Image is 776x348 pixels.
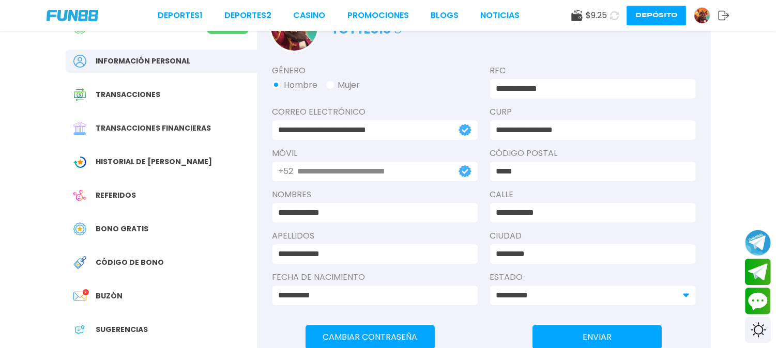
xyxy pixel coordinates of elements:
[694,8,710,23] img: Avatar
[326,79,360,91] button: Mujer
[96,56,191,67] span: Información personal
[47,10,98,21] img: Company Logo
[73,55,86,68] img: Personal
[66,150,257,173] a: Wagering TransactionHistorial de [PERSON_NAME]
[579,45,768,340] iframe: Chat
[66,83,257,106] a: Transaction HistoryTransacciones
[96,156,212,167] span: Historial de [PERSON_NAME]
[272,106,478,118] label: Correo electrónico
[490,230,695,242] label: Ciudad
[347,9,409,22] a: Promociones
[66,284,257,308] a: InboxBuzón2
[66,184,257,207] a: ReferralReferidos
[73,290,86,303] img: Inbox
[272,79,318,91] button: Hombre
[627,6,686,25] button: Depósito
[490,106,695,118] label: CURP
[66,318,257,341] a: App FeedbackSugerencias
[73,323,86,336] img: App Feedback
[96,190,136,201] span: Referidos
[224,9,271,22] a: Deportes2
[586,9,607,22] span: $ 9.25
[96,257,164,268] span: Código de bono
[96,291,123,302] span: Buzón
[480,9,520,22] a: NOTICIAS
[73,155,86,168] img: Wagering Transaction
[66,50,257,73] a: PersonalInformación personal
[490,271,695,283] label: Estado
[73,189,86,202] img: Referral
[490,65,695,77] label: RFC
[490,147,695,160] label: Código Postal
[73,223,86,235] img: Free Bonus
[83,289,89,295] p: 2
[96,224,149,234] span: Bono Gratis
[96,123,211,134] span: Transacciones financieras
[272,188,478,201] label: NOMBRES
[158,9,203,22] a: Deportes1
[272,271,478,283] label: Fecha de Nacimiento
[293,9,325,22] a: CASINO
[73,256,86,269] img: Redeem Bonus
[431,9,459,22] a: BLOGS
[66,117,257,140] a: Financial TransactionTransacciones financieras
[272,230,478,242] label: APELLIDOS
[66,217,257,241] a: Free BonusBono Gratis
[279,165,294,178] p: +52
[96,324,148,335] span: Sugerencias
[73,88,86,101] img: Transaction History
[694,7,718,24] a: Avatar
[66,251,257,274] a: Redeem BonusCódigo de bono
[96,89,161,100] span: Transacciones
[272,65,478,77] label: Género
[73,122,86,135] img: Financial Transaction
[272,147,478,160] label: Móvil
[490,188,695,201] label: Calle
